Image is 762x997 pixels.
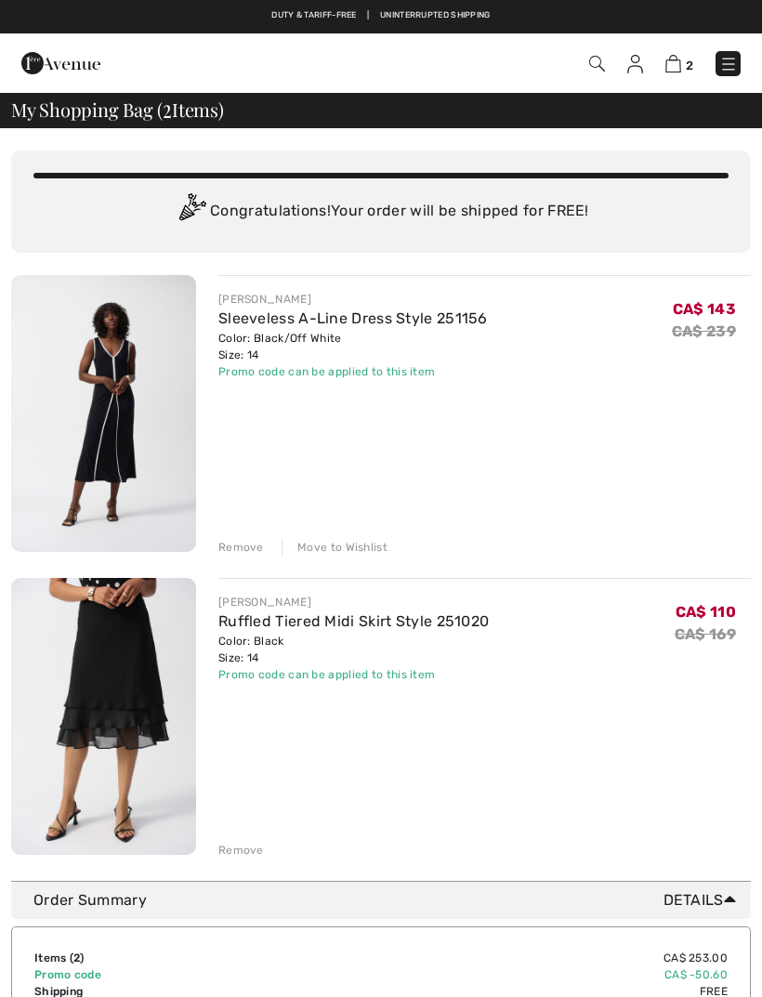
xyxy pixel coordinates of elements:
[73,951,80,964] span: 2
[686,59,693,72] span: 2
[589,56,605,72] img: Search
[34,966,301,983] td: Promo code
[301,950,728,966] td: CA$ 253.00
[663,889,743,912] span: Details
[33,193,729,230] div: Congratulations! Your order will be shipped for FREE!
[218,842,264,859] div: Remove
[218,291,488,308] div: [PERSON_NAME]
[672,322,736,340] s: CA$ 239
[282,539,388,556] div: Move to Wishlist
[33,889,743,912] div: Order Summary
[627,55,643,73] img: My Info
[218,539,264,556] div: Remove
[218,363,488,380] div: Promo code can be applied to this item
[676,603,736,621] span: CA$ 110
[11,100,224,119] span: My Shopping Bag ( Items)
[11,578,196,855] img: Ruffled Tiered Midi Skirt Style 251020
[665,52,693,74] a: 2
[218,330,488,363] div: Color: Black/Off White Size: 14
[218,309,488,327] a: Sleeveless A-Line Dress Style 251156
[21,45,100,82] img: 1ère Avenue
[218,612,489,630] a: Ruffled Tiered Midi Skirt Style 251020
[218,633,489,666] div: Color: Black Size: 14
[673,300,736,318] span: CA$ 143
[675,625,736,643] s: CA$ 169
[21,53,100,71] a: 1ère Avenue
[301,966,728,983] td: CA$ -50.60
[665,55,681,72] img: Shopping Bag
[173,193,210,230] img: Congratulation2.svg
[218,594,489,610] div: [PERSON_NAME]
[34,950,301,966] td: Items ( )
[11,275,196,552] img: Sleeveless A-Line Dress Style 251156
[719,55,738,73] img: Menu
[218,666,489,683] div: Promo code can be applied to this item
[163,96,172,120] span: 2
